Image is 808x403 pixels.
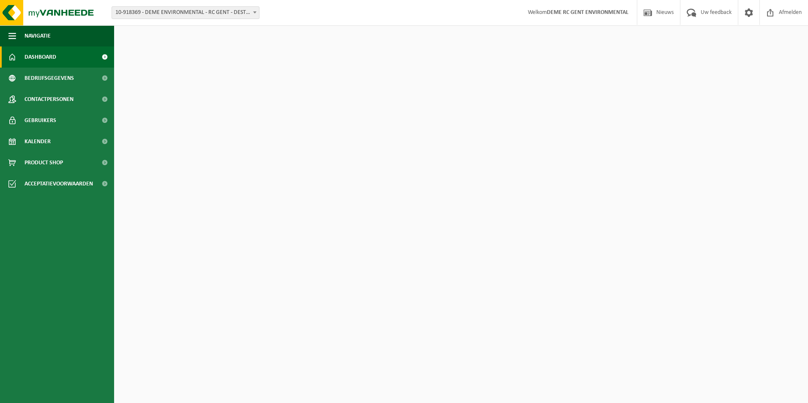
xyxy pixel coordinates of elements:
[25,110,56,131] span: Gebruikers
[25,89,74,110] span: Contactpersonen
[112,7,259,19] span: 10-918369 - DEME ENVIRONMENTAL - RC GENT - DESTELDONK
[112,6,259,19] span: 10-918369 - DEME ENVIRONMENTAL - RC GENT - DESTELDONK
[25,152,63,173] span: Product Shop
[25,46,56,68] span: Dashboard
[25,131,51,152] span: Kalender
[25,173,93,194] span: Acceptatievoorwaarden
[25,25,51,46] span: Navigatie
[547,9,628,16] strong: DEME RC GENT ENVIRONMENTAL
[25,68,74,89] span: Bedrijfsgegevens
